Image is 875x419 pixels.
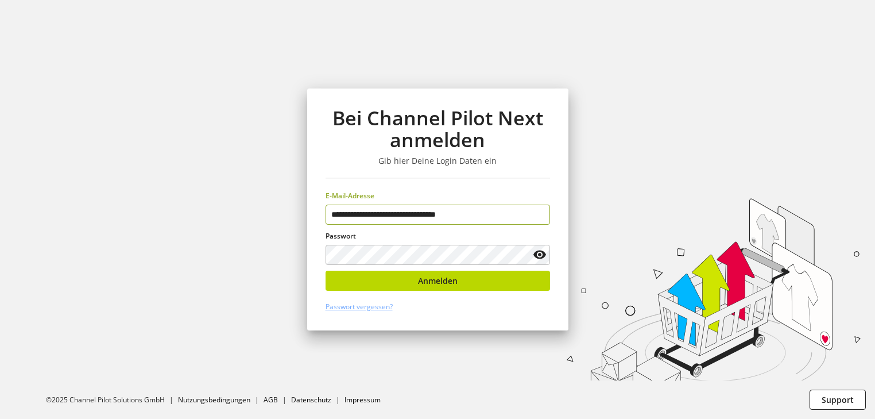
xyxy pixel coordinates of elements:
a: Impressum [344,395,381,405]
li: ©2025 Channel Pilot Solutions GmbH [46,395,178,405]
a: Passwort vergessen? [326,302,393,312]
h3: Gib hier Deine Login Daten ein [326,156,550,166]
a: AGB [264,395,278,405]
h1: Bei Channel Pilot Next anmelden [326,107,550,151]
span: E-Mail-Adresse [326,191,374,201]
span: Anmelden [418,275,458,287]
a: Datenschutz [291,395,331,405]
span: Passwort [326,231,356,241]
a: Nutzungsbedingungen [178,395,250,405]
span: Support [822,394,854,406]
button: Support [810,390,866,410]
button: Anmelden [326,271,550,291]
